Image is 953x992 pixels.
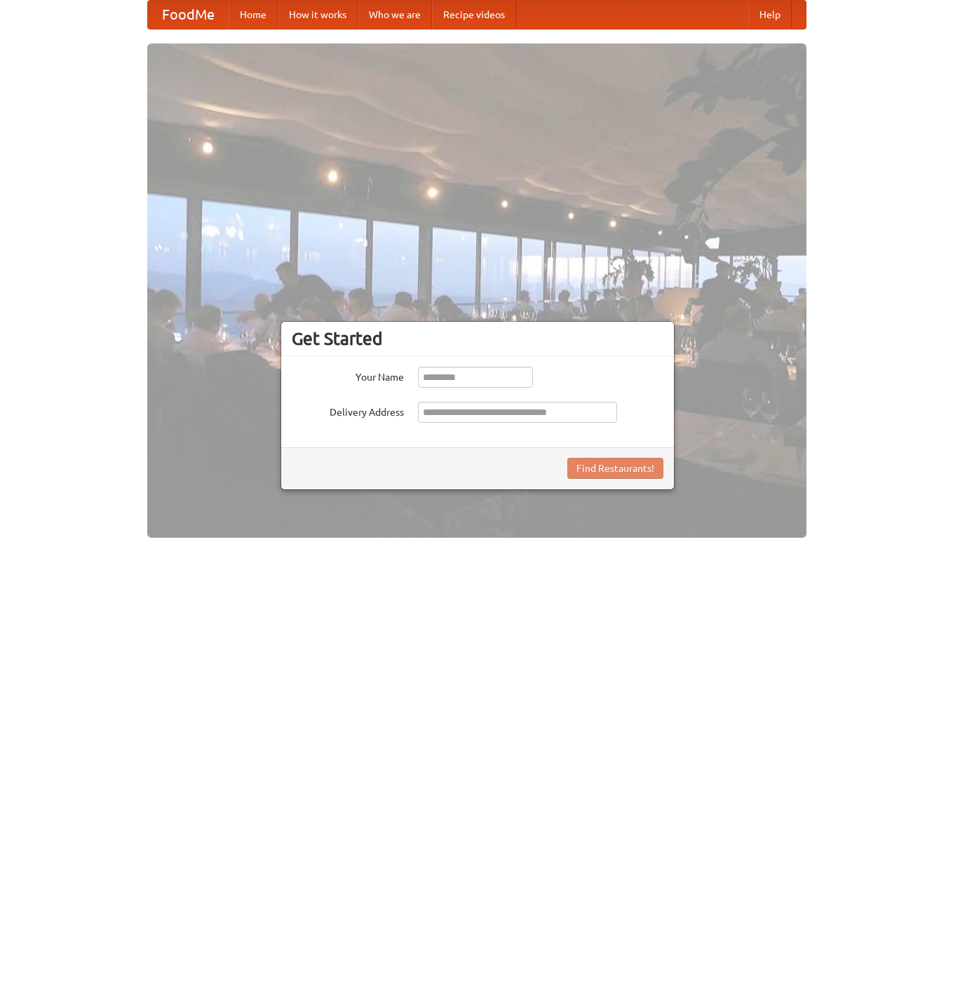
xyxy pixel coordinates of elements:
[148,1,229,29] a: FoodMe
[567,458,663,479] button: Find Restaurants!
[432,1,516,29] a: Recipe videos
[358,1,432,29] a: Who we are
[229,1,278,29] a: Home
[292,402,404,419] label: Delivery Address
[748,1,792,29] a: Help
[292,367,404,384] label: Your Name
[292,328,663,349] h3: Get Started
[278,1,358,29] a: How it works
